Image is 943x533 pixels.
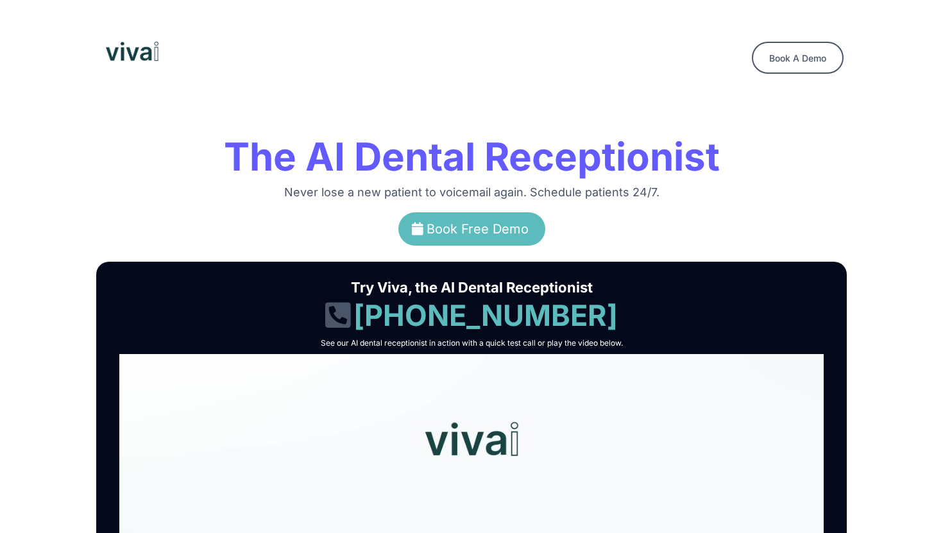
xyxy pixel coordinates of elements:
[99,185,844,199] h2: Never lose a new patient to voicemail again. Schedule patients 24/7.
[427,221,529,237] span: Book Free Demo
[113,297,830,335] h1: [PHONE_NUMBER]
[99,131,844,182] h1: The AI Dental Receptionist
[113,278,830,297] h1: Try Viva, the AI Dental Receptionist
[113,338,830,348] h2: See our AI dental receptionist in action with a quick test call or play the video below.
[398,212,545,246] a: Book Free Demo
[752,42,844,74] a: Book A Demo
[769,53,826,63] span: Book A Demo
